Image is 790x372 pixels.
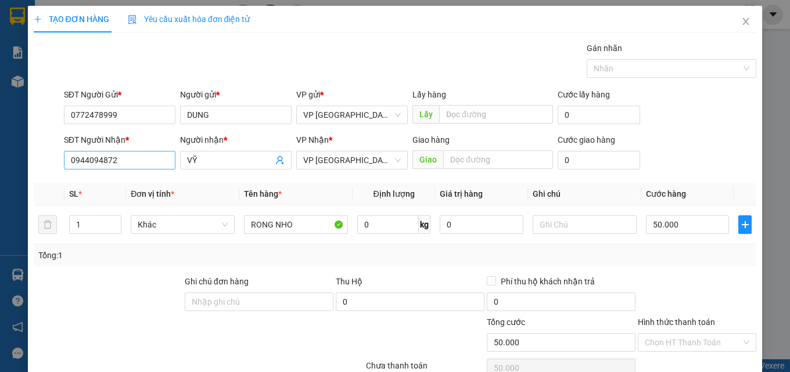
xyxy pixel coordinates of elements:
[412,150,443,169] span: Giao
[128,15,137,24] img: icon
[303,106,401,124] span: VP Nha Trang xe Limousine
[587,44,622,53] label: Gán nhãn
[730,6,762,38] button: Close
[487,317,525,327] span: Tổng cước
[64,133,175,146] div: SĐT Người Nhận
[34,15,42,23] span: plus
[440,215,523,234] input: 0
[34,15,109,24] span: TẠO ĐƠN HÀNG
[296,88,408,101] div: VP gửi
[528,183,641,205] th: Ghi chú
[244,215,348,234] input: VD: Bàn, Ghế
[128,15,250,24] span: Yêu cầu xuất hóa đơn điện tử
[185,277,249,286] label: Ghi chú đơn hàng
[412,135,450,145] span: Giao hàng
[738,215,752,234] button: plus
[374,189,415,198] span: Định lượng
[558,106,640,124] input: Cước lấy hàng
[558,135,615,145] label: Cước giao hàng
[646,189,686,198] span: Cước hàng
[558,90,610,99] label: Cước lấy hàng
[180,88,292,101] div: Người gửi
[131,189,174,198] span: Đơn vị tính
[185,292,333,311] input: Ghi chú đơn hàng
[439,105,553,124] input: Dọc đường
[443,150,553,169] input: Dọc đường
[6,63,80,101] li: VP VP [GEOGRAPHIC_DATA] xe Limousine
[412,105,439,124] span: Lấy
[38,249,306,262] div: Tổng: 1
[180,133,292,146] div: Người nhận
[638,317,715,327] label: Hình thức thanh toán
[90,77,111,86] b: BXVT
[138,216,228,233] span: Khác
[412,90,446,99] span: Lấy hàng
[440,189,483,198] span: Giá trị hàng
[558,151,640,169] input: Cước giao hàng
[64,88,175,101] div: SĐT Người Gửi
[741,17,751,26] span: close
[303,151,401,169] span: VP Đà Lạt
[496,275,599,288] span: Phí thu hộ khách nhận trả
[38,215,57,234] button: delete
[336,277,362,286] span: Thu Hộ
[80,78,88,86] span: environment
[275,156,285,165] span: user-add
[739,220,751,229] span: plus
[6,6,168,49] li: Cúc Tùng Limousine
[80,63,155,75] li: VP BX Vũng Tàu
[419,215,430,234] span: kg
[533,215,637,234] input: Ghi Chú
[69,189,78,198] span: SL
[296,135,329,145] span: VP Nhận
[244,189,282,198] span: Tên hàng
